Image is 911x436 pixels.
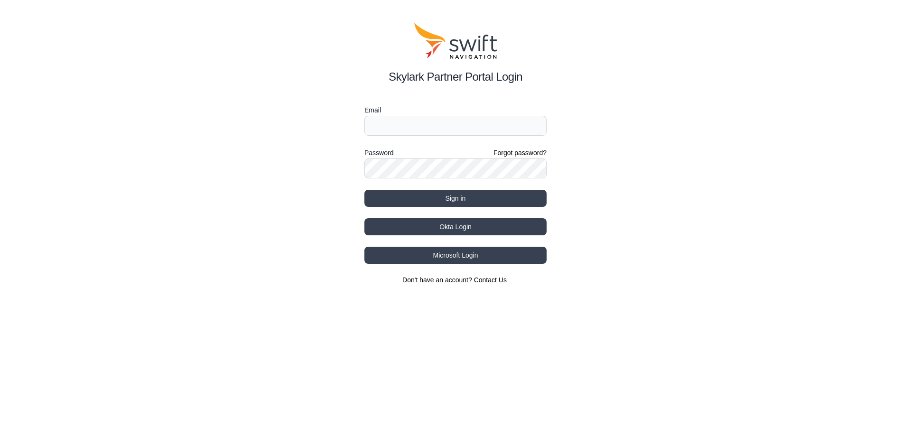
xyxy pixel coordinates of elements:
[364,218,547,235] button: Okta Login
[364,104,547,116] label: Email
[474,276,507,284] a: Contact Us
[364,275,547,285] section: Don't have an account?
[364,68,547,85] h2: Skylark Partner Portal Login
[364,247,547,264] button: Microsoft Login
[364,147,393,158] label: Password
[364,190,547,207] button: Sign in
[493,148,547,158] a: Forgot password?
